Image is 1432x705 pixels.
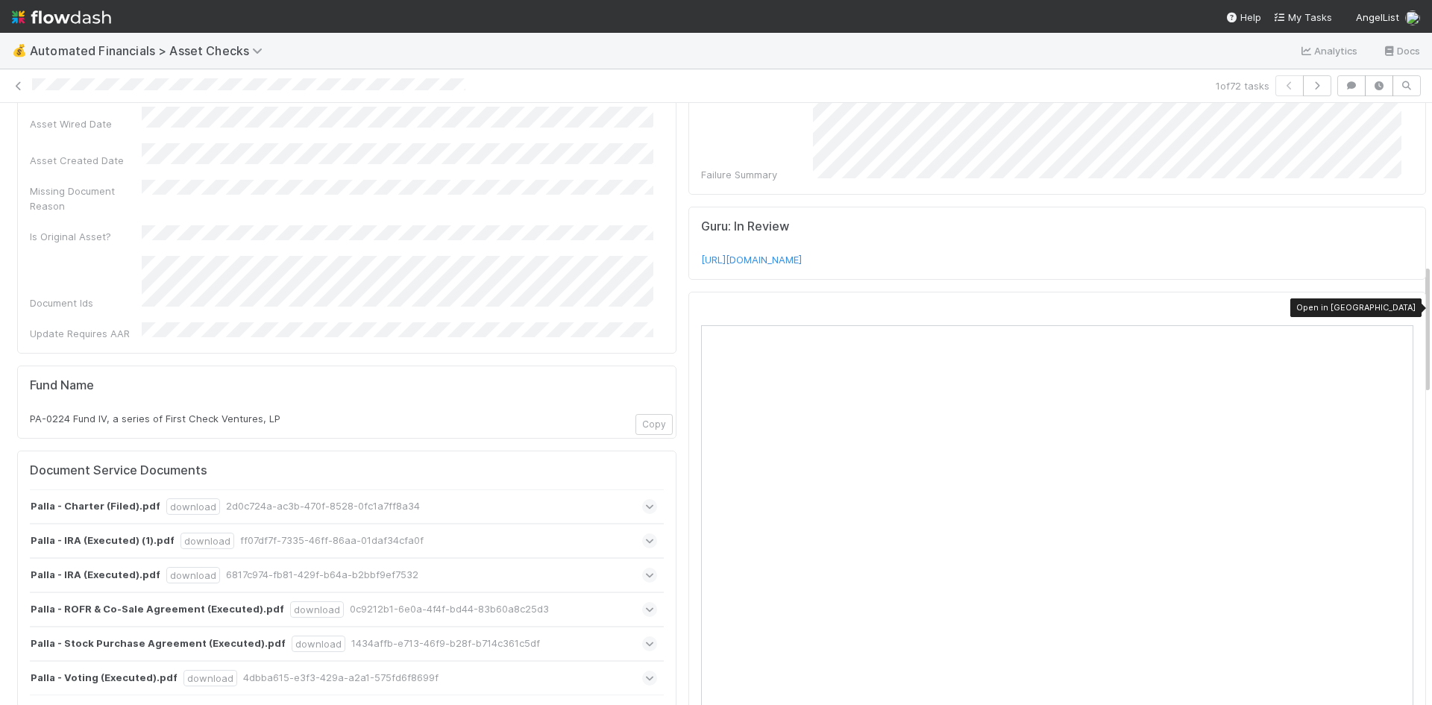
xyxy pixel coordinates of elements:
[1216,78,1269,93] span: 1 of 72 tasks
[30,116,142,131] div: Asset Wired Date
[240,533,424,549] div: ff07df7f-7335-46ff-86aa-01daf34cfa0f
[187,672,233,684] a: download
[31,636,286,652] strong: Palla - Stock Purchase Agreement (Executed).pdf
[701,167,813,182] div: Failure Summary
[1356,11,1399,23] span: AngelList
[350,601,549,618] div: 0c9212b1-6e0a-4f4f-bd44-83b60a8c25d3
[1405,10,1420,25] img: avatar_99e80e95-8f0d-4917-ae3c-b5dad577a2b5.png
[31,670,178,686] strong: Palla - Voting (Executed).pdf
[243,670,439,686] div: 4dbba615-e3f3-429a-a2a1-575fd6f8699f
[31,567,160,583] strong: Palla - IRA (Executed).pdf
[30,413,280,424] span: PA-0224 Fund IV, a series of First Check Ventures, LP
[1299,42,1358,60] a: Analytics
[30,184,142,213] div: Missing Document Reason
[30,463,664,478] h5: Document Service Documents
[30,229,142,244] div: Is Original Asset?
[31,498,160,515] strong: Palla - Charter (Filed).pdf
[30,295,142,310] div: Document Ids
[701,219,1413,234] h5: Guru: In Review
[184,535,230,547] a: download
[1273,10,1332,25] a: My Tasks
[351,636,540,652] div: 1434affb-e713-46f9-b28f-b714c361c5df
[226,498,420,515] div: 2d0c724a-ac3b-470f-8528-0fc1a7ff8a34
[1225,10,1261,25] div: Help
[31,533,175,549] strong: Palla - IRA (Executed) (1).pdf
[226,567,418,583] div: 6817c974-fb81-429f-b64a-b2bbf9ef7532
[701,254,802,266] a: [URL][DOMAIN_NAME]
[30,378,664,393] h5: Fund Name
[294,604,340,615] a: download
[635,414,673,435] button: Copy
[30,153,142,168] div: Asset Created Date
[295,638,342,650] a: download
[170,569,216,581] a: download
[30,326,142,341] div: Update Requires AAR
[30,43,270,58] span: Automated Financials > Asset Checks
[1382,42,1420,60] a: Docs
[12,44,27,57] span: 💰
[12,4,111,30] img: logo-inverted-e16ddd16eac7371096b0.svg
[31,601,284,618] strong: Palla - ROFR & Co-Sale Agreement (Executed).pdf
[170,501,216,513] a: download
[1273,11,1332,23] span: My Tasks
